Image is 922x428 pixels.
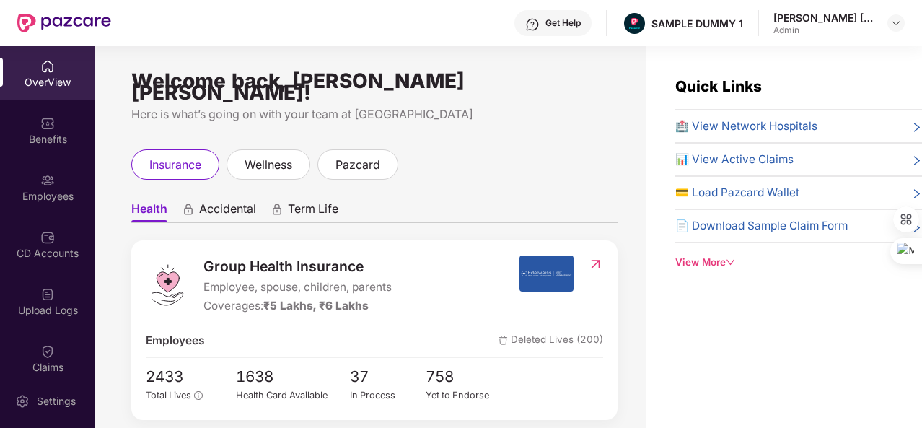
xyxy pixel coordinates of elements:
[651,17,743,30] div: SAMPLE DUMMY 1
[675,255,922,270] div: View More
[236,388,350,403] div: Health Card Available
[146,365,203,389] span: 2433
[335,156,380,174] span: pazcard
[236,365,350,389] span: 1638
[245,156,292,174] span: wellness
[773,25,874,36] div: Admin
[203,297,392,315] div: Coverages:
[40,344,55,359] img: svg+xml;base64,PHN2ZyBpZD0iQ2xhaW0iIHhtbG5zPSJodHRwOi8vd3d3LnczLm9yZy8yMDAwL3N2ZyIgd2lkdGg9IjIwIi...
[288,201,338,222] span: Term Life
[726,258,735,267] span: down
[426,388,502,403] div: Yet to Endorse
[426,365,502,389] span: 758
[131,75,618,98] div: Welcome back, [PERSON_NAME] [PERSON_NAME]!
[40,173,55,188] img: svg+xml;base64,PHN2ZyBpZD0iRW1wbG95ZWVzIiB4bWxucz0iaHR0cDovL3d3dy53My5vcmcvMjAwMC9zdmciIHdpZHRoPS...
[15,394,30,409] img: svg+xml;base64,PHN2ZyBpZD0iU2V0dGluZy0yMHgyMCIgeG1sbnM9Imh0dHA6Ly93d3cudzMub3JnLzIwMDAvc3ZnIiB3aW...
[911,154,922,168] span: right
[146,332,204,349] span: Employees
[675,118,817,135] span: 🏥 View Network Hospitals
[199,201,256,222] span: Accidental
[194,391,202,399] span: info-circle
[545,17,581,29] div: Get Help
[182,203,195,216] div: animation
[890,17,902,29] img: svg+xml;base64,PHN2ZyBpZD0iRHJvcGRvd24tMzJ4MzIiIHhtbG5zPSJodHRwOi8vd3d3LnczLm9yZy8yMDAwL3N2ZyIgd2...
[675,217,848,235] span: 📄 Download Sample Claim Form
[350,388,426,403] div: In Process
[40,287,55,302] img: svg+xml;base64,PHN2ZyBpZD0iVXBsb2FkX0xvZ3MiIGRhdGEtbmFtZT0iVXBsb2FkIExvZ3MiIHhtbG5zPSJodHRwOi8vd3...
[146,263,189,307] img: logo
[519,256,574,292] img: insurerIcon
[203,279,392,296] span: Employee, spouse, children, parents
[32,394,80,409] div: Settings
[40,116,55,131] img: svg+xml;base64,PHN2ZyBpZD0iQmVuZWZpdHMiIHhtbG5zPSJodHRwOi8vd3d3LnczLm9yZy8yMDAwL3N2ZyIgd2lkdGg9Ij...
[17,14,111,32] img: New Pazcare Logo
[675,151,794,168] span: 📊 View Active Claims
[40,59,55,74] img: svg+xml;base64,PHN2ZyBpZD0iSG9tZSIgeG1sbnM9Imh0dHA6Ly93d3cudzMub3JnLzIwMDAvc3ZnIiB3aWR0aD0iMjAiIG...
[675,184,799,201] span: 💳 Load Pazcard Wallet
[203,256,392,277] span: Group Health Insurance
[499,336,508,345] img: deleteIcon
[499,332,603,349] span: Deleted Lives (200)
[131,105,618,123] div: Here is what’s going on with your team at [GEOGRAPHIC_DATA]
[146,390,191,401] span: Total Lives
[350,365,426,389] span: 37
[624,13,645,34] img: Pazcare_Alternative_logo-01-01.png
[149,156,201,174] span: insurance
[525,17,540,32] img: svg+xml;base64,PHN2ZyBpZD0iSGVscC0zMngzMiIgeG1sbnM9Imh0dHA6Ly93d3cudzMub3JnLzIwMDAvc3ZnIiB3aWR0aD...
[773,11,874,25] div: [PERSON_NAME] [PERSON_NAME]
[911,121,922,135] span: right
[675,77,762,95] span: Quick Links
[271,203,284,216] div: animation
[131,201,167,222] span: Health
[588,257,603,271] img: RedirectIcon
[263,299,369,313] span: ₹5 Lakhs, ₹6 Lakhs
[40,230,55,245] img: svg+xml;base64,PHN2ZyBpZD0iQ0RfQWNjb3VudHMiIGRhdGEtbmFtZT0iQ0QgQWNjb3VudHMiIHhtbG5zPSJodHRwOi8vd3...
